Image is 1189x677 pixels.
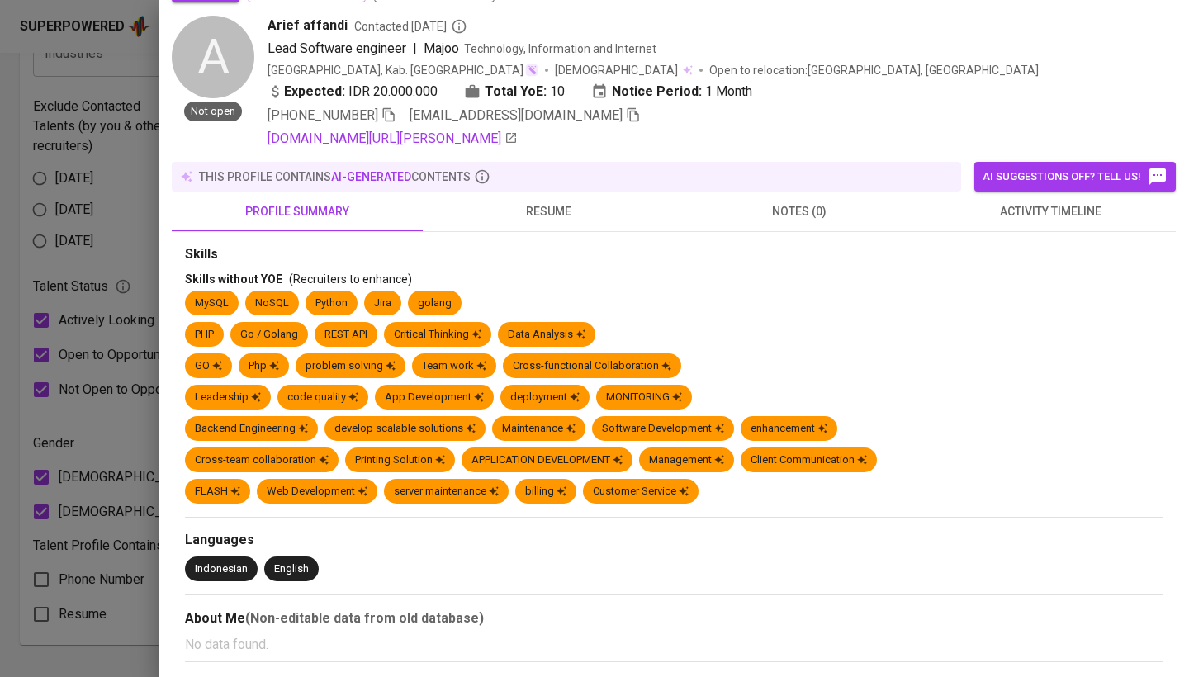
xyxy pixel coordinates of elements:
[315,296,348,311] div: Python
[709,62,1039,78] p: Open to relocation : [GEOGRAPHIC_DATA], [GEOGRAPHIC_DATA]
[974,162,1176,192] button: AI suggestions off? Tell us!
[354,18,467,35] span: Contacted [DATE]
[591,82,752,102] div: 1 Month
[185,608,1163,628] div: About Me
[268,40,406,56] span: Lead Software engineer
[195,484,240,499] div: FLASH
[249,358,279,374] div: Php
[410,107,623,123] span: [EMAIL_ADDRESS][DOMAIN_NAME]
[525,484,566,499] div: billing
[612,82,702,102] b: Notice Period:
[306,358,396,374] div: problem solving
[422,358,486,374] div: Team work
[513,358,671,374] div: Cross-functional Collaboration
[433,201,664,222] span: resume
[268,62,538,78] div: [GEOGRAPHIC_DATA], Kab. [GEOGRAPHIC_DATA]
[195,561,248,577] div: Indonesian
[284,82,345,102] b: Expected:
[751,452,867,468] div: Client Communication
[289,272,412,286] span: (Recruiters to enhance)
[593,484,689,499] div: Customer Service
[935,201,1166,222] span: activity timeline
[184,104,242,120] span: Not open
[751,421,827,437] div: enhancement
[199,168,471,185] p: this profile contains contents
[649,452,724,468] div: Management
[195,421,308,437] div: Backend Engineering
[510,390,580,405] div: deployment
[185,531,1163,550] div: Languages
[983,167,1168,187] span: AI suggestions off? Tell us!
[268,82,438,102] div: IDR 20.000.000
[195,452,329,468] div: Cross-team collaboration
[268,107,378,123] span: [PHONE_NUMBER]
[195,358,222,374] div: GO
[185,245,1163,264] div: Skills
[606,390,682,405] div: MONITORING
[185,272,282,286] span: Skills without YOE
[550,82,565,102] span: 10
[331,170,411,183] span: AI-generated
[255,296,289,311] div: NoSQL
[374,296,391,311] div: Jira
[684,201,915,222] span: notes (0)
[485,82,547,102] b: Total YoE:
[525,64,538,77] img: magic_wand.svg
[394,484,499,499] div: server maintenance
[240,327,298,343] div: Go / Golang
[268,16,348,36] span: Arief affandi
[508,327,585,343] div: Data Analysis
[267,484,367,499] div: Web Development
[195,296,229,311] div: MySQL
[502,421,576,437] div: Maintenance
[334,421,476,437] div: develop scalable solutions
[451,18,467,35] svg: By Batam recruiter
[385,390,484,405] div: App Development
[418,296,452,311] div: golang
[195,327,214,343] div: PHP
[464,42,656,55] span: Technology, Information and Internet
[172,16,254,98] div: A
[602,421,724,437] div: Software Development
[394,327,481,343] div: Critical Thinking
[268,129,518,149] a: [DOMAIN_NAME][URL][PERSON_NAME]
[424,40,459,56] span: Majoo
[182,201,413,222] span: profile summary
[324,327,367,343] div: REST API
[471,452,623,468] div: APPLICATION DEVELOPMENT
[195,390,261,405] div: Leadership
[555,62,680,78] span: [DEMOGRAPHIC_DATA]
[287,390,358,405] div: code quality
[355,452,445,468] div: Printing Solution
[185,635,1163,655] p: No data found.
[274,561,309,577] div: English
[245,610,484,626] b: (Non-editable data from old database)
[413,39,417,59] span: |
